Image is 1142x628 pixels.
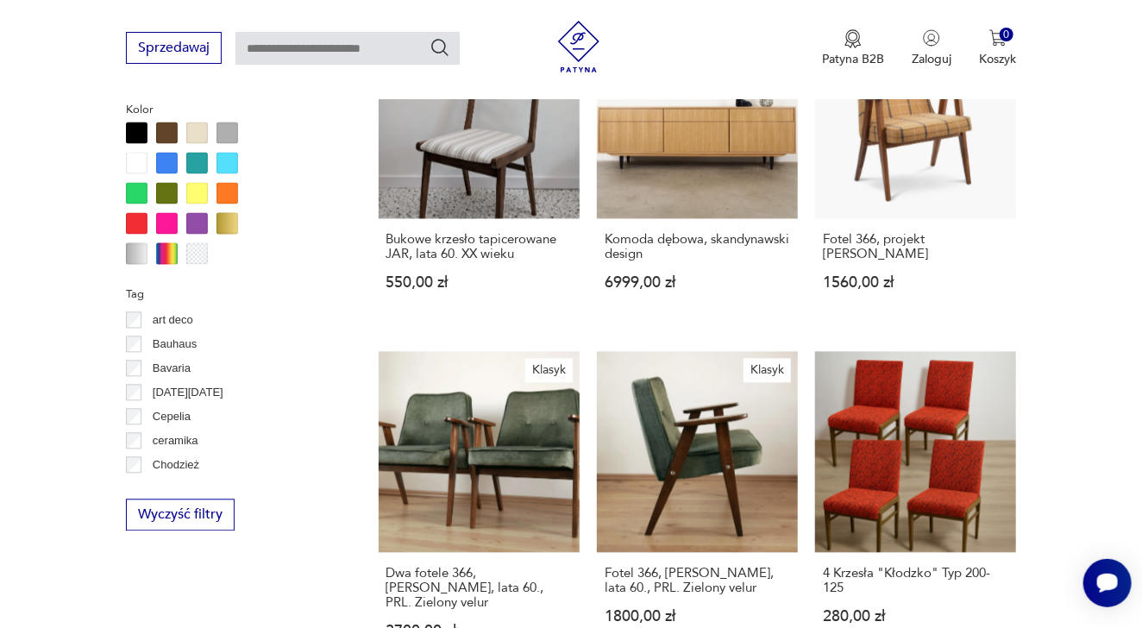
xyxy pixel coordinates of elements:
[153,407,191,426] p: Cepelia
[386,566,572,610] h3: Dwa fotele 366, [PERSON_NAME], lata 60., PRL. Zielony velur
[597,17,798,323] a: Komoda dębowa, skandynawski designKomoda dębowa, skandynawski design6999,00 zł
[822,29,884,67] button: Patyna B2B
[605,275,790,290] p: 6999,00 zł
[1083,559,1132,607] iframe: Smartsupp widget button
[844,29,862,48] img: Ikona medalu
[822,29,884,67] a: Ikona medaluPatyna B2B
[153,335,197,354] p: Bauhaus
[823,232,1008,261] h3: Fotel 366, projekt [PERSON_NAME]
[126,32,222,64] button: Sprzedawaj
[430,37,450,58] button: Szukaj
[153,431,198,450] p: ceramika
[823,275,1008,290] p: 1560,00 zł
[823,566,1008,595] h3: 4 Krzesła "Kłodzko" Typ 200-125
[153,359,191,378] p: Bavaria
[1000,28,1014,42] div: 0
[386,232,572,261] h3: Bukowe krzesło tapicerowane JAR, lata 60. XX wieku
[126,285,337,304] p: Tag
[126,499,235,531] button: Wyczyść filtry
[126,43,222,55] a: Sprzedawaj
[912,51,951,67] p: Zaloguj
[979,29,1016,67] button: 0Koszyk
[923,29,940,47] img: Ikonka użytkownika
[153,480,196,499] p: Ćmielów
[605,609,790,624] p: 1800,00 zł
[379,17,580,323] a: Bukowe krzesło tapicerowane JAR, lata 60. XX wiekuBukowe krzesło tapicerowane JAR, lata 60. XX wi...
[989,29,1007,47] img: Ikona koszyka
[153,455,199,474] p: Chodzież
[979,51,1016,67] p: Koszyk
[822,51,884,67] p: Patyna B2B
[605,566,790,595] h3: Fotel 366, [PERSON_NAME], lata 60., PRL. Zielony velur
[126,100,337,119] p: Kolor
[553,21,605,72] img: Patyna - sklep z meblami i dekoracjami vintage
[823,609,1008,624] p: 280,00 zł
[153,311,193,330] p: art deco
[153,383,223,402] p: [DATE][DATE]
[605,232,790,261] h3: Komoda dębowa, skandynawski design
[912,29,951,67] button: Zaloguj
[815,17,1016,323] a: KlasykFotel 366, projekt Józef ChierowskiFotel 366, projekt [PERSON_NAME]1560,00 zł
[386,275,572,290] p: 550,00 zł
